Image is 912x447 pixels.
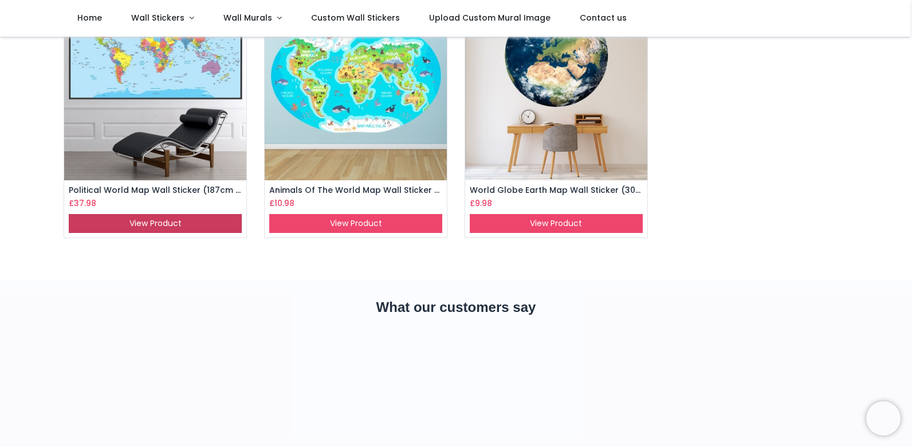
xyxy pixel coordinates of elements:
a: Political World Map Wall Sticker (187cm (W) x 100cm (H) : XXXL, As shown) [69,184,376,196]
h6: £ [470,198,492,209]
span: Home [77,12,102,23]
span: Wall Murals [223,12,272,23]
iframe: Brevo live chat [866,401,901,436]
span: 37.98 [74,197,96,209]
a: View Product [470,214,643,234]
span: Upload Custom Mural Image [429,12,551,23]
span: 9.98 [475,197,492,209]
span: Custom Wall Stickers [311,12,400,23]
span: 10.98 [274,197,294,209]
h6: £ [69,198,96,209]
h2: What our customers say [64,298,848,317]
a: View Product [269,214,442,234]
span: Wall Stickers [131,12,184,23]
a: View Product [69,214,242,234]
a: World Globe Earth Map Wall Sticker (30cm (W) x 30cm (H) : XS, As shown) [470,184,779,196]
h6: £ [269,198,294,209]
span: Contact us [580,12,627,23]
a: Animals Of The World Map Wall Sticker (42cm (W) x 30cm (H) : XS, As shown) [269,184,593,196]
iframe: Customer reviews powered by Trustpilot [64,338,848,418]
